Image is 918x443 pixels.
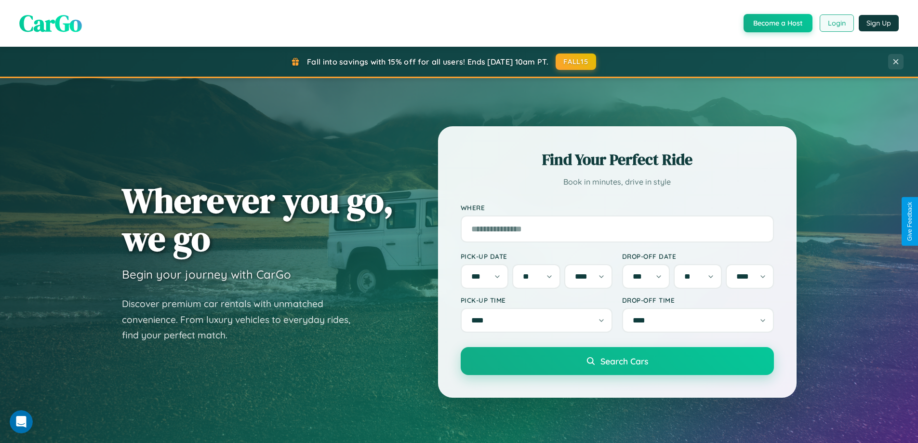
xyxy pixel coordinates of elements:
iframe: Intercom live chat [10,410,33,433]
span: Fall into savings with 15% off for all users! Ends [DATE] 10am PT. [307,57,548,67]
label: Where [461,203,774,212]
label: Pick-up Time [461,296,612,304]
label: Drop-off Date [622,252,774,260]
span: Search Cars [600,356,648,366]
button: Search Cars [461,347,774,375]
div: Give Feedback [906,202,913,241]
button: FALL15 [556,54,596,70]
h1: Wherever you go, we go [122,181,394,257]
h2: Find Your Perfect Ride [461,149,774,170]
p: Discover premium car rentals with unmatched convenience. From luxury vehicles to everyday rides, ... [122,296,363,343]
label: Drop-off Time [622,296,774,304]
h3: Begin your journey with CarGo [122,267,291,282]
button: Become a Host [744,14,812,32]
label: Pick-up Date [461,252,612,260]
button: Login [820,14,854,32]
p: Book in minutes, drive in style [461,175,774,189]
span: CarGo [19,7,82,39]
button: Sign Up [859,15,899,31]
